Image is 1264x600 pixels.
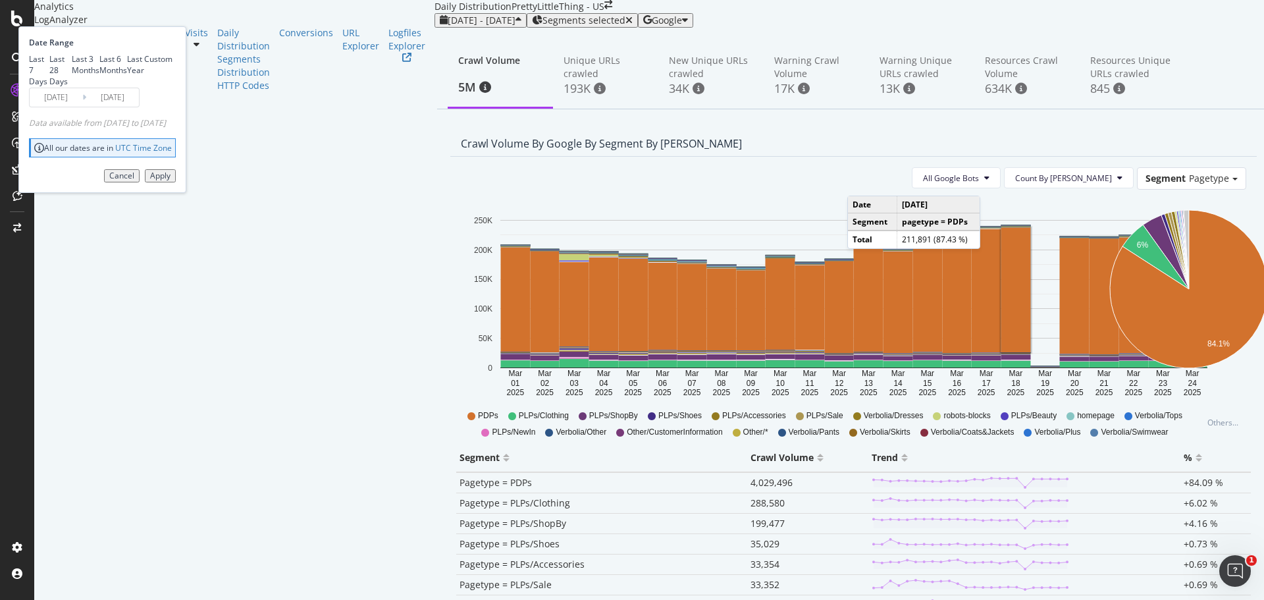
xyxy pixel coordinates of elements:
[880,80,964,97] div: 13K
[744,369,758,379] text: Mar
[279,26,333,40] a: Conversions
[742,388,760,397] text: 2025
[1036,388,1054,397] text: 2025
[722,410,786,422] span: PLPs/Accessories
[109,171,134,180] div: Cancel
[750,497,785,509] span: 288,580
[460,537,560,550] span: Pagetype = PLPs/Shoes
[747,379,756,388] text: 09
[217,79,270,92] a: HTTP Codes
[774,80,858,97] div: 17K
[629,379,638,388] text: 05
[519,410,569,422] span: PLPs/Clothing
[34,142,172,153] div: All our dates are in
[774,54,858,80] div: Warning Crawl Volume
[931,427,1014,438] span: Verbolia/Coats&Jackets
[150,171,171,180] div: Apply
[860,388,878,397] text: 2025
[1135,410,1182,422] span: Verbolia/Tops
[832,369,846,379] text: Mar
[897,231,980,248] td: 211,891 (87.43 %)
[434,13,527,28] button: [DATE] - [DATE]
[1007,388,1025,397] text: 2025
[776,379,785,388] text: 10
[566,388,583,397] text: 2025
[1009,369,1023,379] text: Mar
[1077,410,1115,422] span: homepage
[750,578,779,591] span: 33,352
[460,517,566,530] span: Pagetype = PLPs/ShopBy
[652,14,682,26] span: Google
[479,334,492,343] text: 50K
[624,388,642,397] text: 2025
[912,167,1001,188] button: All Google Bots
[985,54,1069,80] div: Resources Crawl Volume
[217,26,270,53] div: Daily Distribution
[461,137,742,150] div: Crawl Volume by google by Segment by [PERSON_NAME]
[943,410,990,422] span: robots-blocks
[923,379,932,388] text: 15
[880,54,964,80] div: Warning Unique URLs crawled
[654,388,671,397] text: 2025
[458,54,542,79] div: Crawl Volume
[34,13,434,26] div: LogAnalyzer
[772,388,789,397] text: 2025
[893,379,903,388] text: 14
[920,369,934,379] text: Mar
[492,427,535,438] span: PLPs/NewIn
[658,410,702,422] span: PLPs/Shoes
[750,537,779,550] span: 35,029
[717,379,726,388] text: 08
[626,369,640,379] text: Mar
[542,15,625,26] span: Segments selected
[127,53,144,76] div: Last Year
[474,246,492,255] text: 200K
[743,427,768,438] span: Other/*
[806,410,843,422] span: PLPs/Sale
[538,369,552,379] text: Mar
[589,410,638,422] span: PLPs/ShopBy
[1090,54,1174,80] div: Resources Unique URLs crawled
[49,53,72,87] div: Last 28 Days
[848,196,897,213] td: Date
[982,379,991,388] text: 17
[1015,173,1112,184] span: Count By Day
[511,379,520,388] text: 01
[848,213,897,231] td: Segment
[1041,379,1050,388] text: 19
[595,388,613,397] text: 2025
[656,369,670,379] text: Mar
[144,53,172,65] div: Custom
[803,369,817,379] text: Mar
[805,379,814,388] text: 11
[750,447,814,468] div: Crawl Volume
[460,497,570,509] span: Pagetype = PLPs/Clothing
[29,53,49,87] div: Last 7 Days
[862,369,876,379] text: Mar
[72,53,99,76] div: Last 3 Months
[1184,447,1192,468] div: %
[1207,417,1244,428] div: Others...
[342,26,379,53] a: URL Explorer
[1038,369,1052,379] text: Mar
[474,275,492,284] text: 150K
[1246,555,1257,566] span: 1
[460,578,552,591] span: Pagetype = PLPs/Sale
[1184,497,1218,509] span: +6.02 %
[658,379,668,388] text: 06
[897,196,980,213] td: [DATE]
[1184,537,1218,550] span: +0.73 %
[104,169,140,182] button: Cancel
[1004,167,1134,188] button: Count By [PERSON_NAME]
[474,216,492,225] text: 250K
[864,379,874,388] text: 13
[918,388,936,397] text: 2025
[29,117,49,128] span: Data
[1219,555,1251,587] iframe: Intercom live chat
[1101,427,1168,438] span: Verbolia/Swimwear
